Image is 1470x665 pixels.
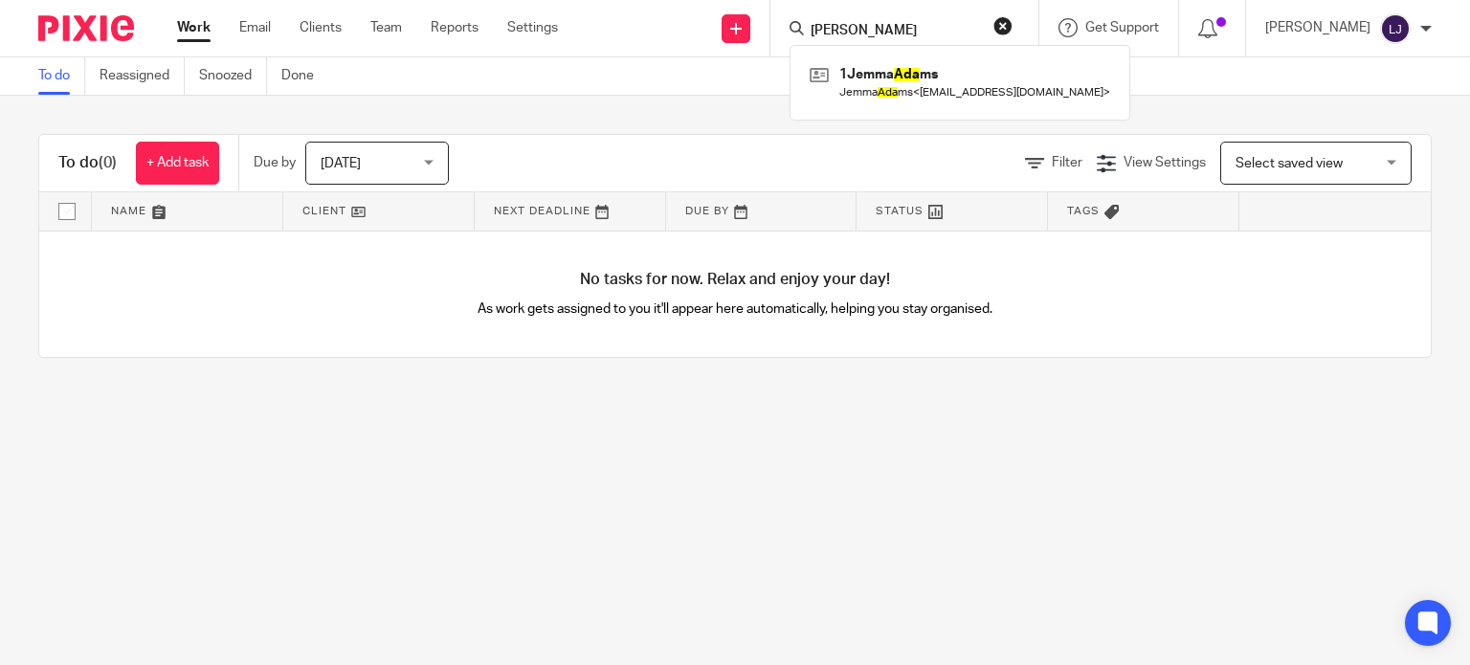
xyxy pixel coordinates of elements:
a: Reassigned [100,57,185,95]
a: Reports [431,18,479,37]
a: Done [281,57,328,95]
img: Pixie [38,15,134,41]
p: As work gets assigned to you it'll appear here automatically, helping you stay organised. [388,299,1083,319]
p: [PERSON_NAME] [1265,18,1370,37]
span: (0) [99,155,117,170]
span: Filter [1052,156,1082,169]
a: To do [38,57,85,95]
img: svg%3E [1380,13,1411,44]
a: + Add task [136,142,219,185]
a: Team [370,18,402,37]
p: Due by [254,153,296,172]
span: [DATE] [321,157,361,170]
a: Settings [507,18,558,37]
h1: To do [58,153,117,173]
a: Work [177,18,211,37]
button: Clear [993,16,1013,35]
span: Get Support [1085,21,1159,34]
span: Select saved view [1236,157,1343,170]
span: Tags [1067,206,1100,216]
h4: No tasks for now. Relax and enjoy your day! [39,270,1431,290]
a: Clients [300,18,342,37]
input: Search [809,23,981,40]
a: Snoozed [199,57,267,95]
span: View Settings [1124,156,1206,169]
a: Email [239,18,271,37]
